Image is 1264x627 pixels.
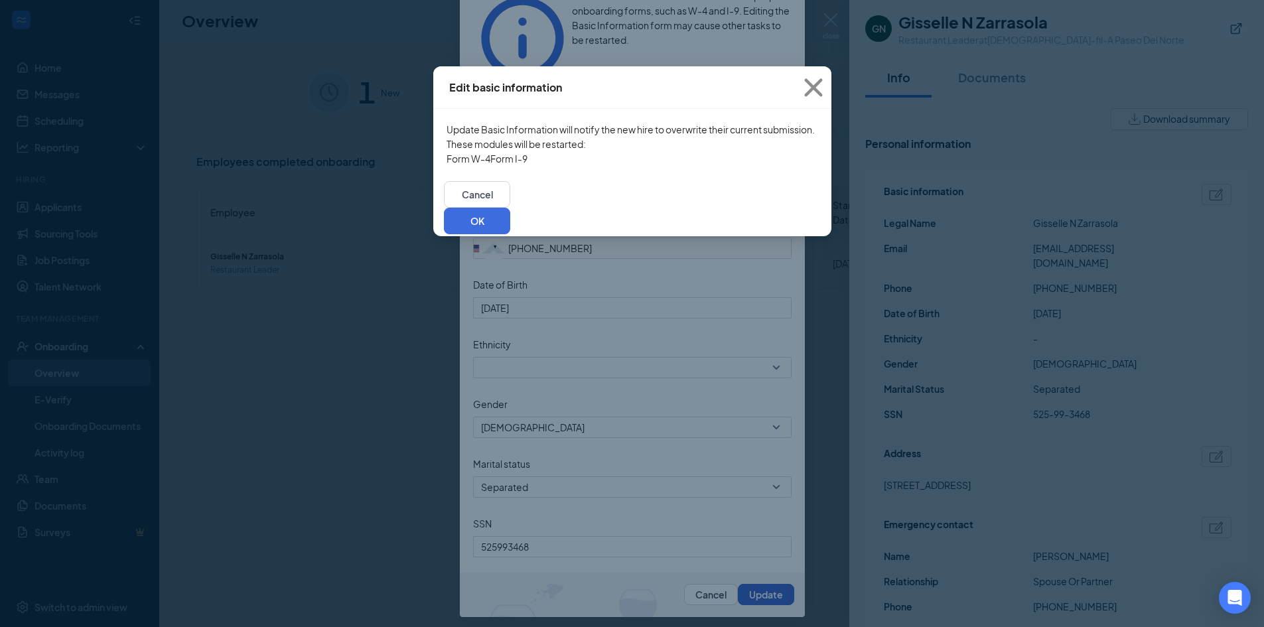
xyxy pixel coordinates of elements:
[796,66,831,109] button: Close
[490,153,527,165] span: Form I-9
[796,70,831,105] svg: Cross
[449,80,562,95] div: Edit basic information
[447,153,490,165] span: Form W-4
[1219,582,1251,614] div: Open Intercom Messenger
[447,122,818,151] span: Update Basic Information will notify the new hire to overwrite their current submission. These mo...
[444,208,510,234] button: OK
[444,181,510,208] button: Cancel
